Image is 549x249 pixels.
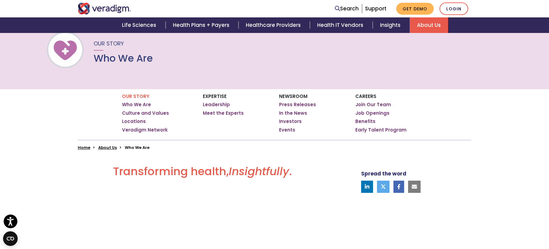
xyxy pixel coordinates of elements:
a: Insights [373,17,410,33]
a: Investors [279,118,302,125]
img: Veradigm logo [78,3,131,14]
a: Early Talent Program [355,127,407,133]
h2: Transforming health, . [78,165,327,183]
a: Life Sciences [115,17,165,33]
a: Benefits [355,118,375,125]
button: Open CMP widget [3,231,18,246]
em: Insightfully [229,164,289,179]
a: In the News [279,110,307,116]
iframe: Drift Chat Widget [432,205,542,242]
a: About Us [410,17,448,33]
a: Search [335,5,359,13]
a: Culture and Values [122,110,169,116]
a: Health IT Vendors [310,17,372,33]
a: Healthcare Providers [239,17,310,33]
a: Job Openings [355,110,389,116]
a: Meet the Experts [203,110,244,116]
a: About Us [98,145,117,150]
span: Our Story [94,40,124,47]
a: Events [279,127,295,133]
a: Support [365,5,386,12]
a: Leadership [203,102,230,108]
a: Who We Are [122,102,151,108]
a: Get Demo [396,3,434,15]
a: Home [78,145,90,150]
a: Press Releases [279,102,316,108]
a: Health Plans + Payers [166,17,239,33]
a: Join Our Team [355,102,391,108]
h1: Who We Are [94,52,153,64]
a: Veradigm Network [122,127,168,133]
a: Login [440,2,468,15]
strong: Spread the word [361,170,406,177]
a: Locations [122,118,146,125]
